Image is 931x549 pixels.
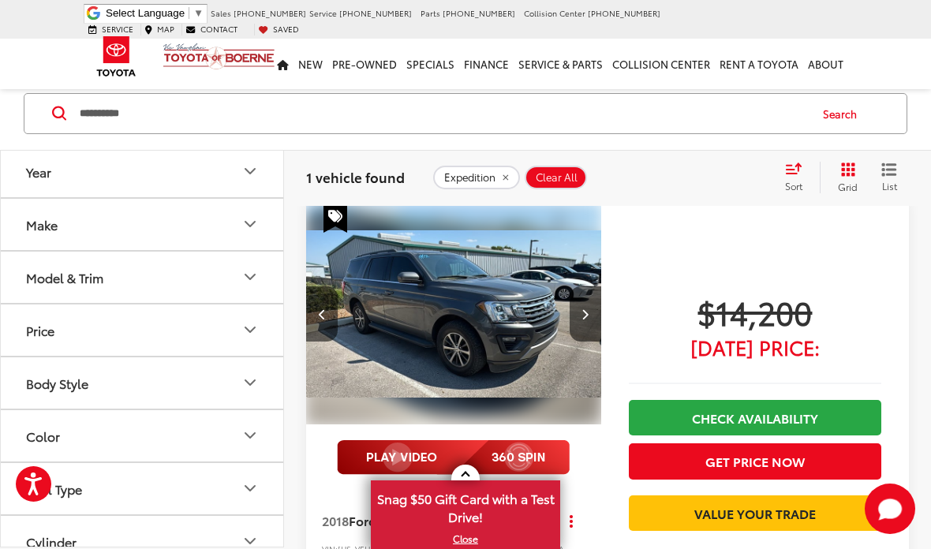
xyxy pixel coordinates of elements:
div: Color [241,426,260,445]
span: [DATE] Price: [629,339,881,355]
a: Select Language​ [106,7,204,19]
span: Special [323,203,347,233]
img: full motion video [337,440,570,475]
span: Grid [838,180,858,193]
button: Model & TrimModel & Trim [1,252,285,303]
div: Price [241,320,260,339]
button: ColorColor [1,410,285,461]
a: Home [272,39,294,89]
span: [PHONE_NUMBER] [443,7,515,19]
span: Expedition [444,171,495,184]
span: [PHONE_NUMBER] [339,7,412,19]
div: Fuel Type [26,481,82,496]
div: Make [26,217,58,232]
button: Search [808,94,880,133]
div: Model & Trim [241,267,260,286]
button: Select sort value [777,162,820,193]
a: Rent a Toyota [715,39,803,89]
button: PricePrice [1,304,285,356]
span: Clear All [536,171,578,184]
button: MakeMake [1,199,285,250]
a: Service & Parts: Opens in a new tab [514,39,608,89]
span: [PHONE_NUMBER] [588,7,660,19]
span: dropdown dots [570,514,573,527]
span: [PHONE_NUMBER] [234,7,306,19]
button: Next image [570,286,601,342]
div: Fuel Type [241,479,260,498]
span: Contact [200,23,237,35]
span: 2018 [322,511,349,529]
a: 2018Ford ExpeditionXLT [322,512,531,529]
a: Check Availability [629,400,881,435]
div: Year [241,162,260,181]
button: Toggle Chat Window [865,484,915,534]
div: Cylinder [26,534,77,549]
input: Search by Make, Model, or Keyword [78,95,808,133]
span: Collision Center [524,7,585,19]
a: About [803,39,848,89]
div: Price [26,323,54,338]
a: Value Your Trade [629,495,881,531]
img: Toyota [87,31,146,82]
button: Grid View [820,162,869,193]
button: List View [869,162,909,193]
span: Sort [785,179,802,192]
div: Year [26,164,51,179]
div: Color [26,428,60,443]
span: 1 vehicle found [306,167,405,186]
span: Service [102,23,133,35]
span: Select Language [106,7,185,19]
a: Service [84,24,137,35]
span: Sales [211,7,231,19]
a: Pre-Owned [327,39,402,89]
div: Body Style [26,375,88,390]
span: Service [309,7,337,19]
button: Actions [558,506,585,534]
div: 2018 Ford Expedition XLT 2 [305,203,603,424]
div: Model & Trim [26,270,103,285]
div: Body Style [241,373,260,392]
a: Specials [402,39,459,89]
span: Map [157,23,174,35]
button: Fuel TypeFuel Type [1,463,285,514]
a: My Saved Vehicles [254,24,303,35]
button: Clear All [525,166,587,189]
a: New [294,39,327,89]
div: Make [241,215,260,233]
span: List [881,179,897,192]
button: Previous image [306,286,338,342]
a: Map [140,24,178,35]
svg: Start Chat [865,484,915,534]
span: Saved [273,23,299,35]
span: ▼ [193,7,204,19]
a: Contact [181,24,241,35]
a: 2018 Ford Expedition XLT2018 Ford Expedition XLT2018 Ford Expedition XLT2018 Ford Expedition XLT [305,203,603,424]
span: Ford Expedition [349,511,443,529]
img: Vic Vaughan Toyota of Boerne [163,43,275,70]
span: Parts [421,7,440,19]
a: Finance [459,39,514,89]
button: Get Price Now [629,443,881,479]
button: Body StyleBody Style [1,357,285,409]
img: 2018 Ford Expedition XLT [305,203,603,426]
button: YearYear [1,146,285,197]
a: Collision Center [608,39,715,89]
span: Snag $50 Gift Card with a Test Drive! [372,482,559,530]
button: remove Expedition [433,166,520,189]
span: $14,200 [629,292,881,331]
